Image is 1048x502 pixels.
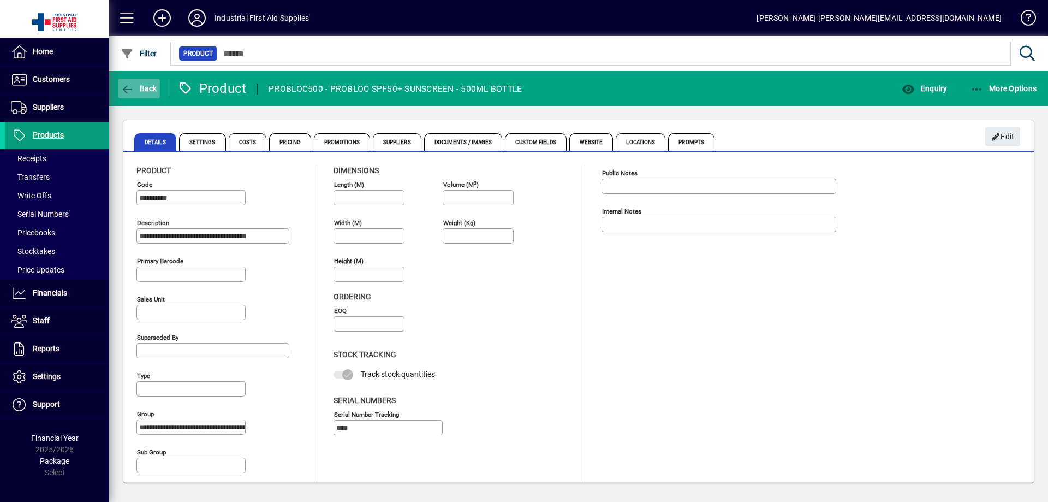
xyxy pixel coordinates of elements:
[33,47,53,56] span: Home
[137,296,165,303] mat-label: Sales unit
[334,181,364,188] mat-label: Length (m)
[5,149,109,168] a: Receipts
[215,9,309,27] div: Industrial First Aid Supplies
[180,8,215,28] button: Profile
[5,391,109,418] a: Support
[5,66,109,93] a: Customers
[443,219,475,227] mat-label: Weight (Kg)
[179,133,226,151] span: Settings
[33,372,61,381] span: Settings
[334,350,396,359] span: Stock Tracking
[33,103,64,111] span: Suppliers
[902,84,947,93] span: Enquiry
[137,410,154,418] mat-label: Group
[970,84,1037,93] span: More Options
[505,133,566,151] span: Custom Fields
[11,173,50,181] span: Transfers
[11,210,69,218] span: Serial Numbers
[361,370,435,379] span: Track stock quantities
[229,133,267,151] span: Costs
[5,363,109,391] a: Settings
[991,128,1015,146] span: Edit
[177,80,247,97] div: Product
[33,131,64,139] span: Products
[334,396,396,405] span: Serial Numbers
[5,186,109,205] a: Write Offs
[5,168,109,186] a: Transfers
[5,205,109,223] a: Serial Numbers
[11,247,55,256] span: Stocktakes
[334,257,364,265] mat-label: Height (m)
[11,228,55,237] span: Pricebooks
[183,48,213,59] span: Product
[334,410,399,418] mat-label: Serial Number tracking
[5,242,109,261] a: Stocktakes
[757,9,1002,27] div: [PERSON_NAME] [PERSON_NAME][EMAIL_ADDRESS][DOMAIN_NAME]
[602,169,638,177] mat-label: Public Notes
[137,372,150,380] mat-label: Type
[11,265,64,274] span: Price Updates
[137,181,152,188] mat-label: Code
[334,219,362,227] mat-label: Width (m)
[136,166,171,175] span: Product
[137,257,183,265] mat-label: Primary barcode
[33,344,59,353] span: Reports
[269,80,522,98] div: PROBLOC500 - PROBLOC SPF50+ SUNSCREEN - 500ML BOTTLE
[118,79,160,98] button: Back
[334,307,347,315] mat-label: EOQ
[145,8,180,28] button: Add
[5,335,109,363] a: Reports
[118,44,160,63] button: Filter
[269,133,311,151] span: Pricing
[11,154,46,163] span: Receipts
[985,127,1020,146] button: Edit
[137,448,166,456] mat-label: Sub group
[569,133,614,151] span: Website
[33,316,50,325] span: Staff
[424,133,503,151] span: Documents / Images
[5,261,109,279] a: Price Updates
[334,166,379,175] span: Dimensions
[314,133,370,151] span: Promotions
[5,223,109,242] a: Pricebooks
[616,133,665,151] span: Locations
[443,181,479,188] mat-label: Volume (m )
[121,49,157,58] span: Filter
[137,219,169,227] mat-label: Description
[602,208,641,215] mat-label: Internal Notes
[109,79,169,98] app-page-header-button: Back
[40,457,69,465] span: Package
[121,84,157,93] span: Back
[33,288,67,297] span: Financials
[474,180,477,185] sup: 3
[137,334,178,341] mat-label: Superseded by
[33,400,60,409] span: Support
[11,191,51,200] span: Write Offs
[334,292,371,301] span: Ordering
[373,133,421,151] span: Suppliers
[5,308,109,335] a: Staff
[31,434,79,442] span: Financial Year
[134,133,176,151] span: Details
[5,280,109,307] a: Financials
[5,38,109,66] a: Home
[1013,2,1034,38] a: Knowledge Base
[968,79,1040,98] button: More Options
[668,133,714,151] span: Prompts
[5,94,109,121] a: Suppliers
[33,75,70,84] span: Customers
[899,79,950,98] button: Enquiry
